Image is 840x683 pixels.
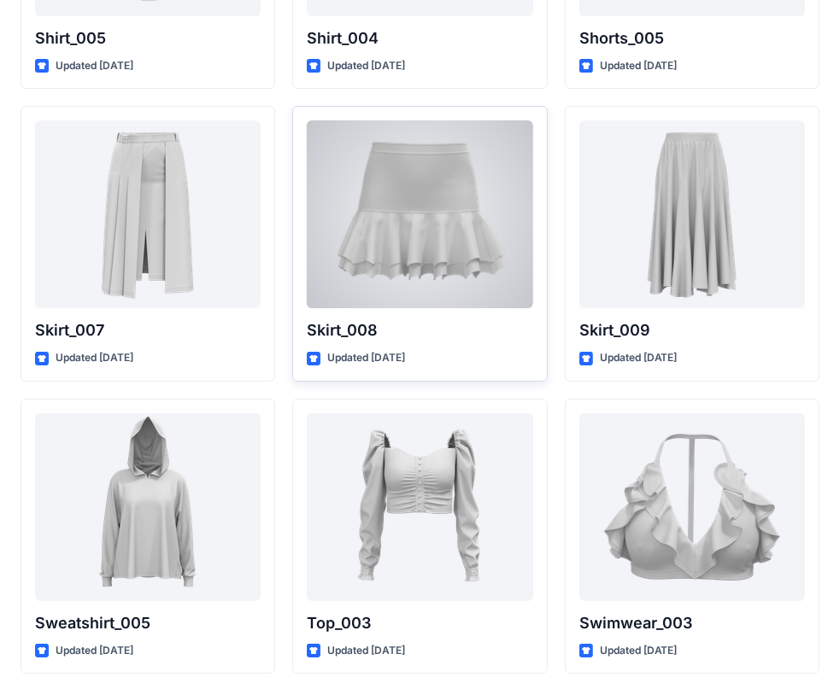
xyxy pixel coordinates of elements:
[600,349,678,367] p: Updated [DATE]
[35,120,261,308] a: Skirt_007
[579,26,805,50] p: Shorts_005
[56,349,133,367] p: Updated [DATE]
[600,57,678,75] p: Updated [DATE]
[35,26,261,50] p: Shirt_005
[307,26,532,50] p: Shirt_004
[307,120,532,308] a: Skirt_008
[35,611,261,635] p: Sweatshirt_005
[307,611,532,635] p: Top_003
[579,413,805,601] a: Swimwear_003
[35,318,261,342] p: Skirt_007
[56,57,133,75] p: Updated [DATE]
[307,318,532,342] p: Skirt_008
[307,413,532,601] a: Top_003
[56,642,133,660] p: Updated [DATE]
[327,642,405,660] p: Updated [DATE]
[35,413,261,601] a: Sweatshirt_005
[579,611,805,635] p: Swimwear_003
[600,642,678,660] p: Updated [DATE]
[579,120,805,308] a: Skirt_009
[579,318,805,342] p: Skirt_009
[327,57,405,75] p: Updated [DATE]
[327,349,405,367] p: Updated [DATE]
